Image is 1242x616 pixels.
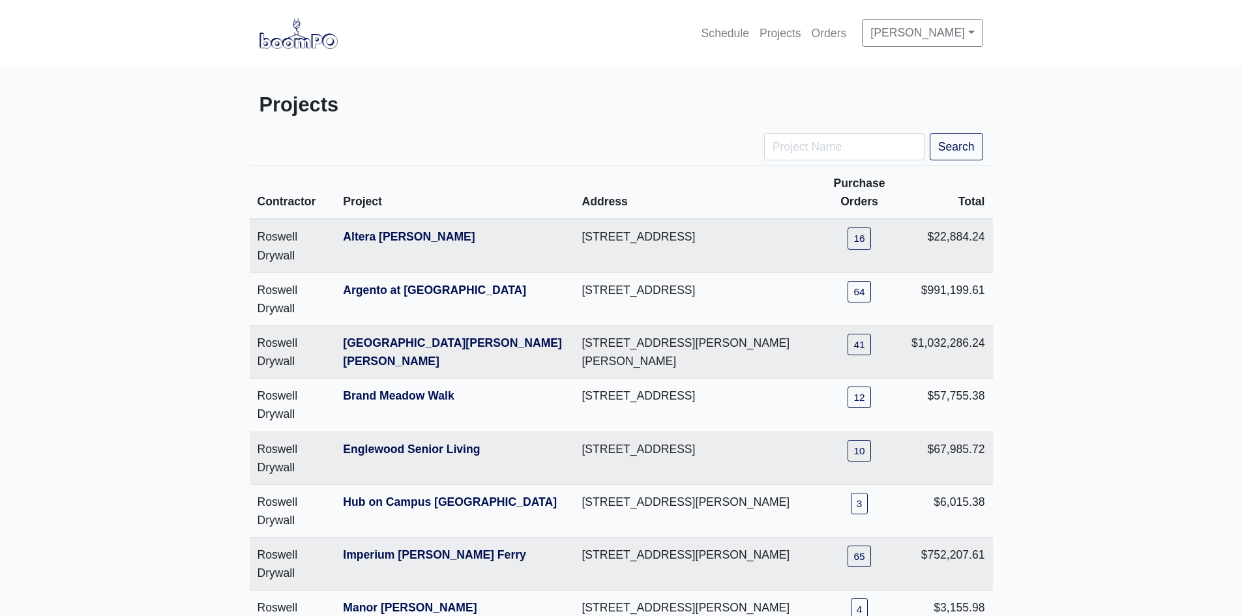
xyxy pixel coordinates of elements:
a: 10 [848,440,870,462]
td: [STREET_ADDRESS] [574,432,815,484]
td: [STREET_ADDRESS][PERSON_NAME][PERSON_NAME] [574,326,815,379]
td: $22,884.24 [904,219,993,272]
a: Orders [806,19,852,48]
input: Project Name [764,133,924,160]
td: $57,755.38 [904,379,993,432]
img: boomPO [259,18,338,48]
th: Contractor [250,166,336,220]
a: 64 [848,281,870,302]
td: [STREET_ADDRESS] [574,219,815,272]
a: 3 [851,493,868,514]
a: Altera [PERSON_NAME] [343,230,475,243]
h3: Projects [259,93,612,117]
td: Roswell Drywall [250,538,336,591]
td: [STREET_ADDRESS] [574,272,815,325]
td: Roswell Drywall [250,379,336,432]
a: 65 [848,546,870,567]
td: Roswell Drywall [250,326,336,379]
a: Englewood Senior Living [343,443,480,456]
td: Roswell Drywall [250,432,336,484]
th: Total [904,166,993,220]
a: Brand Meadow Walk [343,389,454,402]
td: Roswell Drywall [250,484,336,537]
td: Roswell Drywall [250,219,336,272]
th: Address [574,166,815,220]
td: $752,207.61 [904,538,993,591]
td: Roswell Drywall [250,272,336,325]
a: Schedule [696,19,754,48]
a: [GEOGRAPHIC_DATA][PERSON_NAME][PERSON_NAME] [343,336,562,368]
a: Hub on Campus [GEOGRAPHIC_DATA] [343,495,557,508]
a: 12 [848,387,870,408]
td: [STREET_ADDRESS][PERSON_NAME] [574,538,815,591]
th: Purchase Orders [815,166,904,220]
a: 41 [848,334,870,355]
td: [STREET_ADDRESS] [574,379,815,432]
td: [STREET_ADDRESS][PERSON_NAME] [574,484,815,537]
td: $67,985.72 [904,432,993,484]
td: $991,199.61 [904,272,993,325]
a: Imperium [PERSON_NAME] Ferry [343,548,526,561]
a: 16 [848,227,870,249]
a: Manor [PERSON_NAME] [343,601,477,614]
a: Argento at [GEOGRAPHIC_DATA] [343,284,526,297]
button: Search [930,133,983,160]
a: [PERSON_NAME] [862,19,983,46]
td: $6,015.38 [904,484,993,537]
td: $1,032,286.24 [904,326,993,379]
a: Projects [754,19,806,48]
th: Project [335,166,574,220]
